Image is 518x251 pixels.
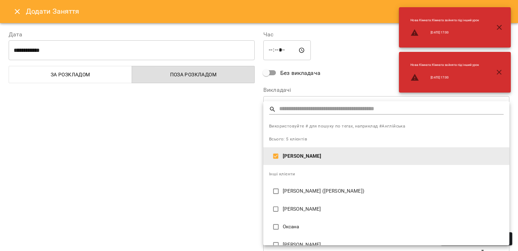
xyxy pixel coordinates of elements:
li: Нова Кімната : Кімната зайнята під інший урок [405,15,485,26]
p: [PERSON_NAME] [283,206,504,213]
span: Інші клієнти [269,171,295,176]
span: Всього: 5 клієнтів [269,136,307,142]
p: [PERSON_NAME] ([PERSON_NAME]) [283,188,504,195]
p: Оксана [283,223,504,230]
span: Використовуйте # для пошуку по тегах, наприклад #Англійська [269,123,504,130]
li: [DATE] 17:00 [405,26,485,40]
p: [PERSON_NAME] [283,153,504,160]
li: Нова Кімната : Кімната зайнята під інший урок [405,60,485,70]
p: [PERSON_NAME] [283,241,504,248]
li: [DATE] 17:00 [405,70,485,85]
